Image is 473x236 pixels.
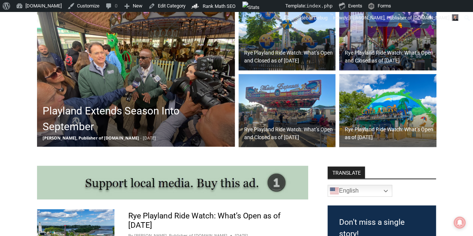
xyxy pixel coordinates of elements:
div: "clearly one of the favorites in the [GEOGRAPHIC_DATA] neighborhood" [77,47,106,89]
strong: TRANSLATE [328,166,365,178]
a: Rye Playland Ride Watch: What’s Open as of [DATE] [128,211,280,230]
h2: Playland Extends Season Into September [43,103,233,135]
span: - [140,135,142,141]
h2: Rye Playland Ride Watch: What’s Open and Closed as of [DATE] [345,49,434,65]
img: support local media, buy this ad [37,166,308,199]
h2: Rye Playland Ride Watch: What’s Open as of [DATE] [345,126,434,141]
a: English [328,185,392,197]
h2: Rye Playland Ride Watch: What’s Open and Closed as of [DATE] [244,49,334,65]
span: Intern @ [DOMAIN_NAME] [196,74,347,91]
a: Intern @ [DOMAIN_NAME] [180,73,362,93]
a: Howdy, [331,12,461,24]
img: en [330,186,339,195]
img: (PHOTO: The Catch A Wave ride at Rye Playland. File photo 2024. Credit: Alex Lee.) [339,74,436,147]
a: Rye Playland Ride Watch: What’s Open and Closed as of [DATE] [239,74,336,147]
span: [PERSON_NAME], Publisher of [DOMAIN_NAME] [43,135,139,141]
img: (PHOTO: The Music Express ride at Rye Playland. File photo.) [239,74,336,147]
a: Rye Playland Ride Watch: What’s Open as of [DATE] [339,74,436,147]
img: Views over 48 hours. Click for more Jetpack Stats. [242,1,284,10]
span: [DATE] [143,135,156,141]
span: Rank Math SEO [203,3,236,9]
div: "The first chef I interviewed talked about coming to [GEOGRAPHIC_DATA] from [GEOGRAPHIC_DATA] in ... [189,0,353,73]
span: Open Tues. - Sun. [PHONE_NUMBER] [2,77,73,105]
span: index.php [306,3,332,9]
h2: Rye Playland Ride Watch: What’s Open and Closed as of [DATE] [244,126,334,141]
a: Turn on Custom Sidebars explain mode. [294,12,331,24]
a: Open Tues. - Sun. [PHONE_NUMBER] [0,75,75,93]
span: [PERSON_NAME], Publisher of [DOMAIN_NAME] [348,15,449,21]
